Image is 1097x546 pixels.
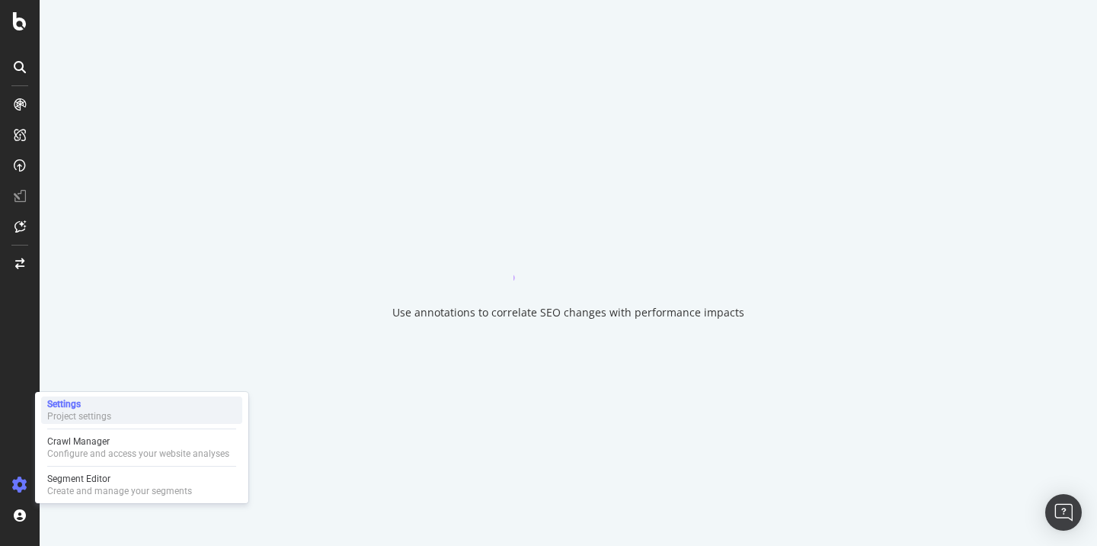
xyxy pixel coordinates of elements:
div: Crawl Manager [47,435,229,448]
div: Configure and access your website analyses [47,448,229,460]
div: Segment Editor [47,473,192,485]
a: Segment EditorCreate and manage your segments [41,471,242,499]
a: SettingsProject settings [41,397,242,424]
div: Project settings [47,410,111,422]
div: Settings [47,398,111,410]
a: Crawl ManagerConfigure and access your website analyses [41,434,242,461]
div: Create and manage your segments [47,485,192,497]
div: Use annotations to correlate SEO changes with performance impacts [392,305,744,320]
div: animation [513,226,623,281]
div: Open Intercom Messenger [1045,494,1082,531]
